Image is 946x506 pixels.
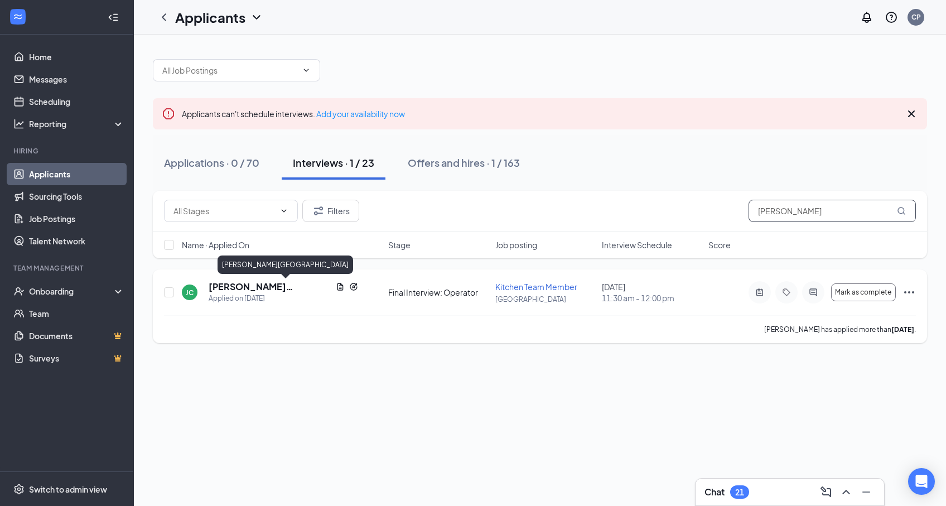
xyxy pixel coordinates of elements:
[735,488,744,497] div: 21
[495,295,595,304] p: [GEOGRAPHIC_DATA]
[209,293,358,304] div: Applied on [DATE]
[885,11,898,24] svg: QuestionInfo
[911,12,921,22] div: CP
[29,163,124,185] a: Applicants
[175,8,245,27] h1: Applicants
[29,208,124,230] a: Job Postings
[891,325,914,334] b: [DATE]
[13,484,25,495] svg: Settings
[837,483,855,501] button: ChevronUp
[29,46,124,68] a: Home
[602,281,702,303] div: [DATE]
[13,286,25,297] svg: UserCheck
[182,239,249,250] span: Name · Applied On
[29,90,124,113] a: Scheduling
[302,66,311,75] svg: ChevronDown
[13,263,122,273] div: Team Management
[302,200,359,222] button: Filter Filters
[218,256,353,274] div: [PERSON_NAME][GEOGRAPHIC_DATA]
[908,468,935,495] div: Open Intercom Messenger
[708,239,731,250] span: Score
[780,288,793,297] svg: Tag
[29,230,124,252] a: Talent Network
[860,11,873,24] svg: Notifications
[162,107,175,121] svg: Error
[349,282,358,291] svg: Reapply
[860,485,873,499] svg: Minimize
[29,118,125,129] div: Reporting
[388,287,488,298] div: Final Interview: Operator
[162,64,297,76] input: All Job Postings
[29,484,107,495] div: Switch to admin view
[602,292,702,303] span: 11:30 am - 12:00 pm
[293,156,374,170] div: Interviews · 1 / 23
[817,483,835,501] button: ComposeMessage
[279,206,288,215] svg: ChevronDown
[905,107,918,121] svg: Cross
[336,282,345,291] svg: Document
[857,483,875,501] button: Minimize
[388,239,411,250] span: Stage
[495,282,577,292] span: Kitchen Team Member
[12,11,23,22] svg: WorkstreamLogo
[29,347,124,369] a: SurveysCrown
[29,68,124,90] a: Messages
[250,11,263,24] svg: ChevronDown
[819,485,833,499] svg: ComposeMessage
[408,156,520,170] div: Offers and hires · 1 / 163
[316,109,405,119] a: Add your availability now
[835,288,891,296] span: Mark as complete
[182,109,405,119] span: Applicants can't schedule interviews.
[164,156,259,170] div: Applications · 0 / 70
[108,12,119,23] svg: Collapse
[897,206,906,215] svg: MagnifyingGlass
[749,200,916,222] input: Search in interviews
[902,286,916,299] svg: Ellipses
[831,283,896,301] button: Mark as complete
[312,204,325,218] svg: Filter
[839,485,853,499] svg: ChevronUp
[209,281,331,293] h5: [PERSON_NAME][GEOGRAPHIC_DATA]
[495,239,537,250] span: Job posting
[29,302,124,325] a: Team
[764,325,916,334] p: [PERSON_NAME] has applied more than .
[13,118,25,129] svg: Analysis
[29,185,124,208] a: Sourcing Tools
[602,239,672,250] span: Interview Schedule
[173,205,275,217] input: All Stages
[29,325,124,347] a: DocumentsCrown
[157,11,171,24] svg: ChevronLeft
[186,288,194,297] div: JC
[13,146,122,156] div: Hiring
[753,288,766,297] svg: ActiveNote
[807,288,820,297] svg: ActiveChat
[704,486,725,498] h3: Chat
[29,286,115,297] div: Onboarding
